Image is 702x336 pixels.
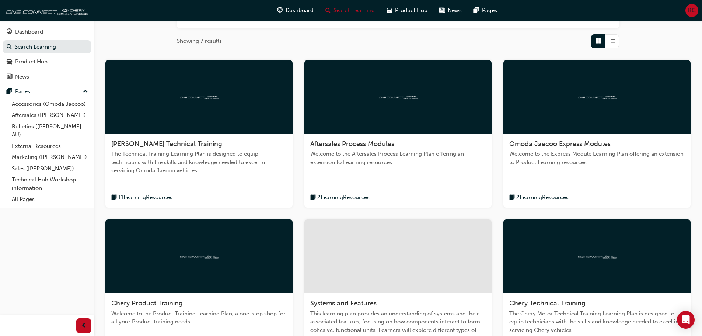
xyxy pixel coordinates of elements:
span: Chery Product Training [111,299,183,307]
div: Open Intercom Messenger [677,311,695,329]
span: car-icon [387,6,392,15]
img: oneconnect [378,93,418,100]
div: Dashboard [15,28,43,36]
img: oneconnect [4,3,88,18]
span: Welcome to the Aftersales Process Learning Plan offering an extension to Learning resources. [310,150,486,166]
button: book-icon2LearningResources [310,193,370,202]
span: book-icon [509,193,515,202]
span: search-icon [325,6,331,15]
span: Grid [596,37,601,45]
button: DashboardSearch LearningProduct HubNews [3,24,91,85]
span: Showing 7 results [177,37,222,45]
a: Sales ([PERSON_NAME]) [9,163,91,174]
span: news-icon [7,74,12,80]
span: BC [688,6,696,15]
a: news-iconNews [433,3,468,18]
a: Technical Hub Workshop information [9,174,91,194]
span: This learning plan provides an understanding of systems and their associated features, focusing o... [310,309,486,335]
span: List [610,37,615,45]
span: 2 Learning Resources [317,193,370,202]
div: Pages [15,87,30,96]
button: book-icon11LearningResources [111,193,172,202]
span: 2 Learning Resources [516,193,569,202]
a: External Resources [9,141,91,152]
img: oneconnect [577,253,617,260]
span: Welcome to the Product Training Learning Plan, a one-stop shop for all your Product training needs. [111,309,287,326]
span: Welcome to the Express Module Learning Plan offering an extension to Product Learning resources. [509,150,685,166]
span: guage-icon [277,6,283,15]
span: Chery Technical Training [509,299,586,307]
a: All Pages [9,194,91,205]
a: oneconnectAftersales Process ModulesWelcome to the Aftersales Process Learning Plan offering an e... [304,60,492,208]
div: News [15,73,29,81]
a: oneconnectOmoda Jaecoo Express ModulesWelcome to the Express Module Learning Plan offering an ext... [503,60,691,208]
button: book-icon2LearningResources [509,193,569,202]
span: news-icon [439,6,445,15]
button: Pages [3,85,91,98]
span: 11 Learning Resources [118,193,172,202]
a: News [3,70,91,84]
span: Search Learning [333,6,375,15]
a: oneconnect[PERSON_NAME] Technical TrainingThe Technical Training Learning Plan is designed to equ... [105,60,293,208]
span: Aftersales Process Modules [310,140,394,148]
img: oneconnect [179,253,219,260]
a: Accessories (Omoda Jaecoo) [9,98,91,110]
span: book-icon [111,193,117,202]
a: Product Hub [3,55,91,69]
a: search-iconSearch Learning [319,3,381,18]
span: The Technical Training Learning Plan is designed to equip technicians with the skills and knowled... [111,150,287,175]
span: search-icon [7,44,12,51]
span: Systems and Features [310,299,377,307]
span: pages-icon [474,6,479,15]
a: Search Learning [3,40,91,54]
button: BC [685,4,698,17]
a: Dashboard [3,25,91,39]
div: Product Hub [15,58,48,66]
a: Bulletins ([PERSON_NAME] - AU) [9,121,91,141]
img: oneconnect [577,93,617,100]
span: Omoda Jaecoo Express Modules [509,140,611,148]
span: pages-icon [7,89,12,95]
img: oneconnect [179,93,219,100]
span: guage-icon [7,29,12,35]
a: car-iconProduct Hub [381,3,433,18]
span: book-icon [310,193,316,202]
a: Marketing ([PERSON_NAME]) [9,152,91,163]
span: Product Hub [395,6,427,15]
span: up-icon [83,87,88,97]
a: pages-iconPages [468,3,503,18]
a: Aftersales ([PERSON_NAME]) [9,110,91,121]
span: The Chery Motor Technical Training Learning Plan is designed to equip technicians with the skills... [509,309,685,335]
span: [PERSON_NAME] Technical Training [111,140,222,148]
span: prev-icon [81,321,87,330]
span: News [448,6,462,15]
span: Dashboard [286,6,314,15]
a: guage-iconDashboard [271,3,319,18]
span: car-icon [7,59,12,65]
span: Pages [482,6,497,15]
